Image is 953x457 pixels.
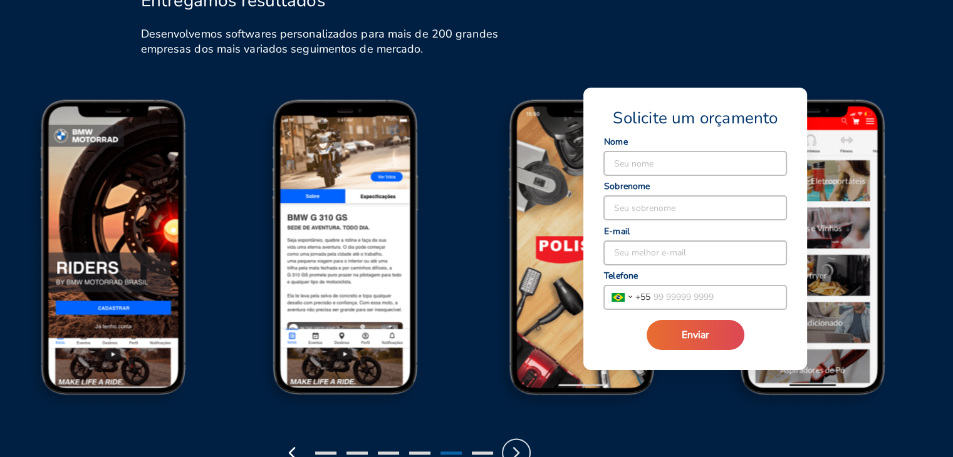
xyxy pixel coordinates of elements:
[604,151,786,175] input: Seu nome
[650,285,786,309] input: 99 99999 9999
[141,26,510,56] h6: Desenvolvemos softwares personalizados para mais de 200 grandes empresas dos mais variados seguim...
[466,96,699,419] img: Polishop Screen 1
[613,108,778,129] span: Solicite um orçamento
[233,96,466,419] img: BMW Screen 2
[604,196,786,220] input: Seu sobrenome
[682,328,709,342] span: Enviar
[647,320,744,350] button: Enviar
[699,96,932,419] img: Polishop Screen 2
[604,241,786,265] input: Seu melhor e-mail
[635,290,650,304] span: + 55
